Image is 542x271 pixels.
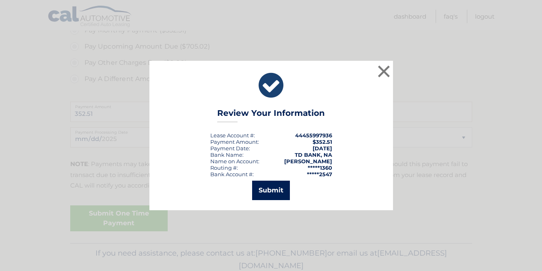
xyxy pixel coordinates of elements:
strong: [PERSON_NAME] [284,158,332,164]
div: Name on Account: [210,158,259,164]
button: Submit [252,181,290,200]
div: Bank Name: [210,152,244,158]
span: [DATE] [313,145,332,152]
strong: TD BANK, NA [295,152,332,158]
span: $352.51 [313,139,332,145]
div: Lease Account #: [210,132,255,139]
div: Bank Account #: [210,171,254,177]
div: Routing #: [210,164,238,171]
button: × [376,63,392,79]
strong: 44455997936 [295,132,332,139]
span: Payment Date [210,145,249,152]
h3: Review Your Information [217,108,325,122]
div: : [210,145,250,152]
div: Payment Amount: [210,139,259,145]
